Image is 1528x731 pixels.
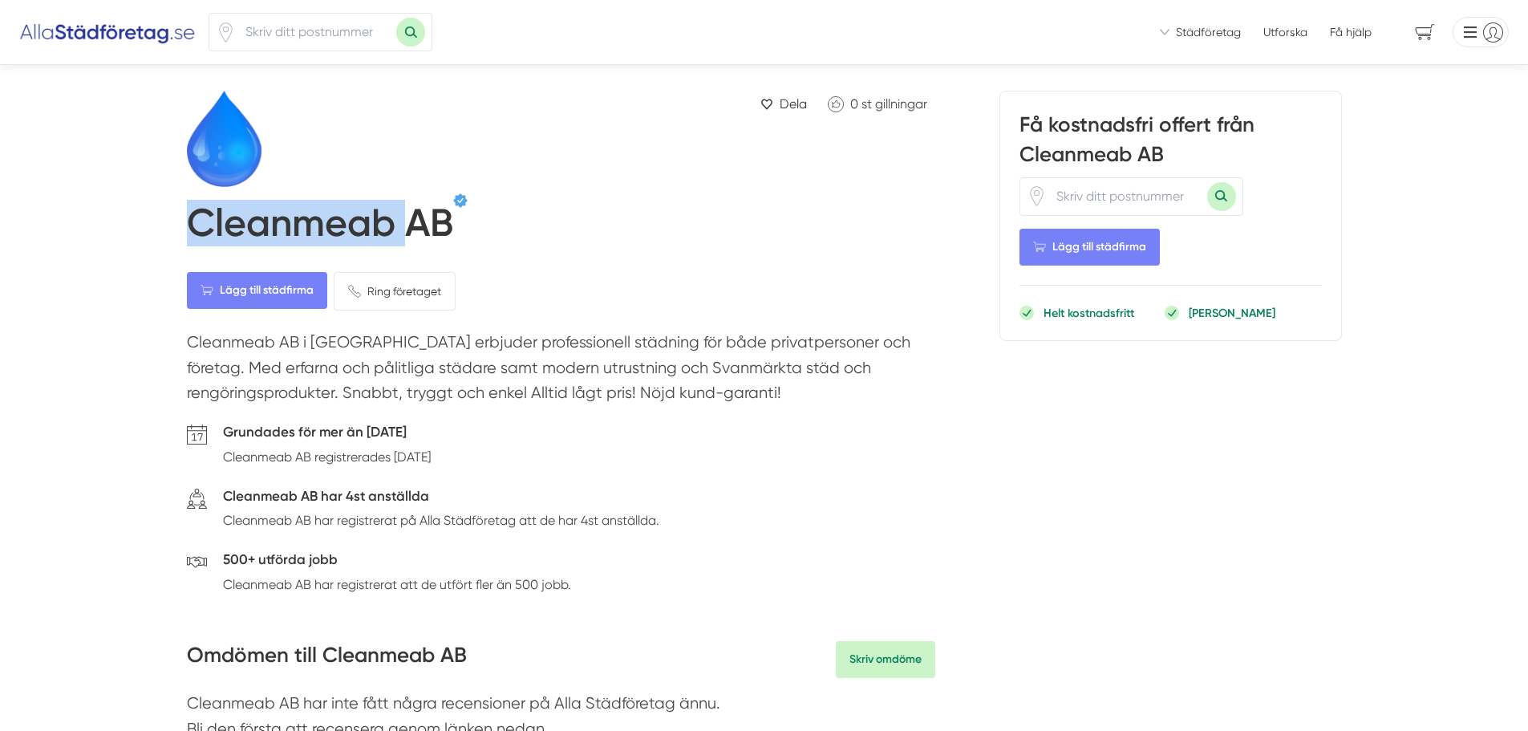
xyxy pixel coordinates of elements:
[334,272,456,311] a: Ring företaget
[223,510,659,530] p: Cleanmeab AB har registrerat på Alla Städföretag att de har 4st anställda.
[223,421,431,447] h5: Grundades för mer än [DATE]
[223,485,659,511] h5: Cleanmeab AB har 4st anställda
[1404,18,1446,47] span: navigation-cart
[1263,24,1307,40] a: Utforska
[453,193,468,208] span: Verifierat av Nasim
[1189,305,1275,321] p: [PERSON_NAME]
[1044,305,1134,321] p: Helt kostnadsfritt
[187,330,935,413] p: Cleanmeab AB i [GEOGRAPHIC_DATA] erbjuder professionell städning för både privatpersoner och före...
[367,282,441,300] span: Ring företaget
[187,91,363,187] img: Logotyp Cleanmeab AB
[861,96,927,112] span: st gillningar
[820,91,935,117] a: Klicka för att gilla Cleanmeab AB
[836,641,935,678] a: Skriv omdöme
[236,14,396,51] input: Skriv ditt postnummer
[396,18,425,47] button: Sök med postnummer
[754,91,813,117] a: Dela
[19,19,196,45] img: Alla Städföretag
[1027,186,1047,206] svg: Pin / Karta
[223,549,571,575] h5: 500+ utförda jobb
[780,94,807,114] span: Dela
[187,272,327,309] : Lägg till städfirma
[1047,178,1207,215] input: Skriv ditt postnummer
[1176,24,1241,40] span: Städföretag
[216,22,236,43] svg: Pin / Karta
[223,575,571,595] p: Cleanmeab AB har registrerat att de utfört fler än 500 jobb.
[216,22,236,43] span: Klicka för att använda din position.
[1207,182,1236,211] button: Sök med postnummer
[1330,24,1372,40] span: Få hjälp
[187,200,453,253] h1: Cleanmeab AB
[1019,229,1160,266] : Lägg till städfirma
[1027,186,1047,206] span: Klicka för att använda din position.
[850,96,858,112] span: 0
[223,447,431,467] p: Cleanmeab AB registrerades [DATE]
[1019,111,1322,177] h3: Få kostnadsfri offert från Cleanmeab AB
[187,641,467,678] h3: Omdömen till Cleanmeab AB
